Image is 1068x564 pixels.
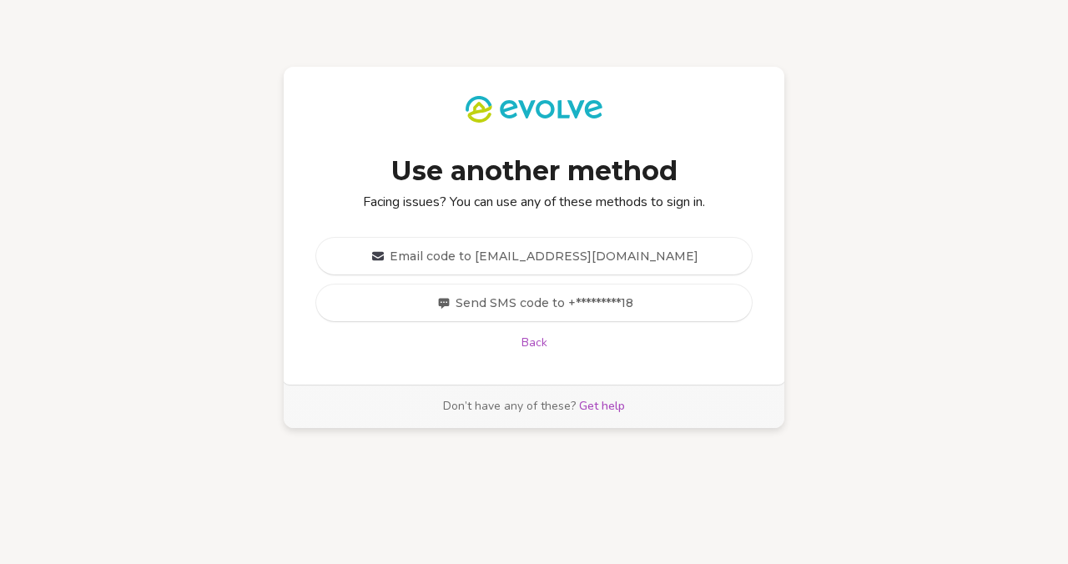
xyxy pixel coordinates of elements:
span: Email code to [EMAIL_ADDRESS][DOMAIN_NAME] [390,248,698,264]
img: Evolve [466,96,602,123]
span: Don’t have any of these? [443,398,576,415]
a: Get help [579,398,625,415]
h1: Use another method [316,153,752,189]
a: Back [521,335,547,351]
button: Email code to [EMAIL_ADDRESS][DOMAIN_NAME] [316,238,752,274]
p: Facing issues? You can use any of these methods to sign in. [316,193,752,211]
